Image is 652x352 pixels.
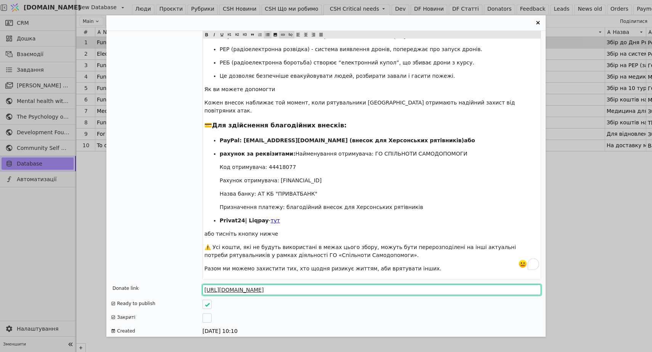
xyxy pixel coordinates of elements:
[204,265,442,272] span: Разом ми можемо захистити тих, хто щодня ризикує життям, аби врятувати інших.
[106,15,546,337] div: Entry Card
[220,164,296,170] span: Код отримувача: 44418077
[220,59,474,66] span: РЕБ (радіоелектронна боротьба) створює “електронний купол”, що збиває дрони з курсу.
[220,204,423,210] span: Призначення платежу: благодійний внесок для Херсонських рятівників
[117,327,135,335] div: Created
[220,217,269,223] span: Privat24| Liqpay
[220,151,295,157] span: рахунок за реквізитами:
[202,327,238,335] div: [DATE] 10:10
[269,217,271,223] span: -
[204,100,517,114] span: Кожен внесок наближає той момент, коли рятувальники [GEOGRAPHIC_DATA] отримають надійний захист в...
[212,122,347,129] span: Для здійснення благодійних внесків:
[112,284,139,292] div: Donate link
[295,151,467,157] span: Найменування отримувача: ГО СПІЛЬНОТИ САМОДОПОМОГИ
[220,191,317,197] span: Назва банку: АТ КБ "ПРИВАТБАНК"
[204,231,278,237] span: або тисніть кнопку нижче
[220,137,475,143] span: PayPal: [EMAIL_ADDRESS][DOMAIN_NAME] (внесок для Херсонських рятівників)або
[220,46,482,52] span: РЕР (радіоелектронна розвідка) - система виявлення дронів, попереджає про запуск дронів.
[204,122,212,129] span: 💳
[117,313,135,321] div: Закриті
[220,177,321,183] span: Рахунок отримувача: [FINANCIAL_ID]
[220,73,455,79] span: Це дозволяє безпечніше евакуйовувати людей, розбирати завали і гасити пожежі.
[117,300,155,307] div: Ready to publish
[271,217,280,223] span: тут
[204,86,275,92] span: Як ви можете допомогти
[204,244,518,258] span: ⚠️ Усі кошти, які не будуть використані в межах цього збору, можуть бути перерозподілені на інші ...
